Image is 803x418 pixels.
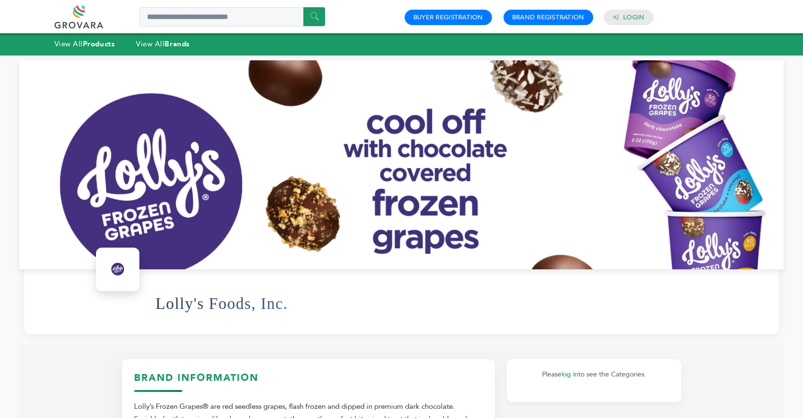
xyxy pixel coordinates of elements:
h1: Lolly's Foods, Inc. [156,280,288,327]
a: log in [561,370,578,379]
a: Buyer Registration [413,13,483,22]
strong: Brands [164,39,190,49]
p: Please to see the Categories. [517,369,672,380]
a: View AllProducts [54,39,115,49]
strong: Products [83,39,115,49]
a: View AllBrands [136,39,190,49]
h3: Brand Information [134,371,483,392]
input: Search a product or brand... [139,7,325,27]
img: Lolly's Foods, Inc. Logo [98,250,137,289]
a: Login [623,13,644,22]
a: Brand Registration [512,13,585,22]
